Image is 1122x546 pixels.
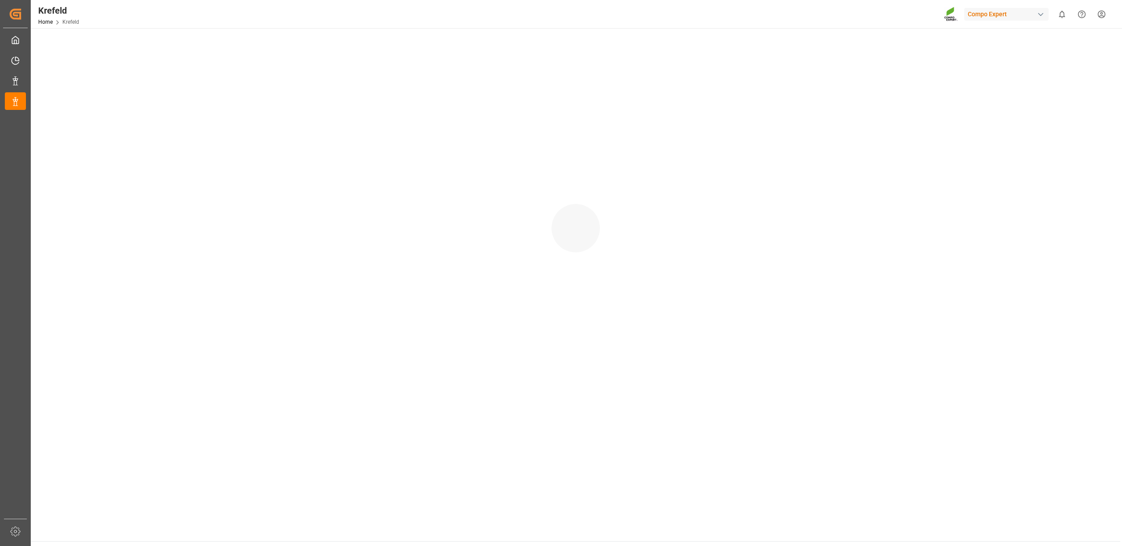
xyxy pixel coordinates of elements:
[1072,4,1092,24] button: Help Center
[964,8,1049,21] div: Compo Expert
[38,4,79,17] div: Krefeld
[38,19,53,25] a: Home
[944,7,958,22] img: Screenshot%202023-09-29%20at%2010.02.21.png_1712312052.png
[1052,4,1072,24] button: show 0 new notifications
[964,6,1052,22] button: Compo Expert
